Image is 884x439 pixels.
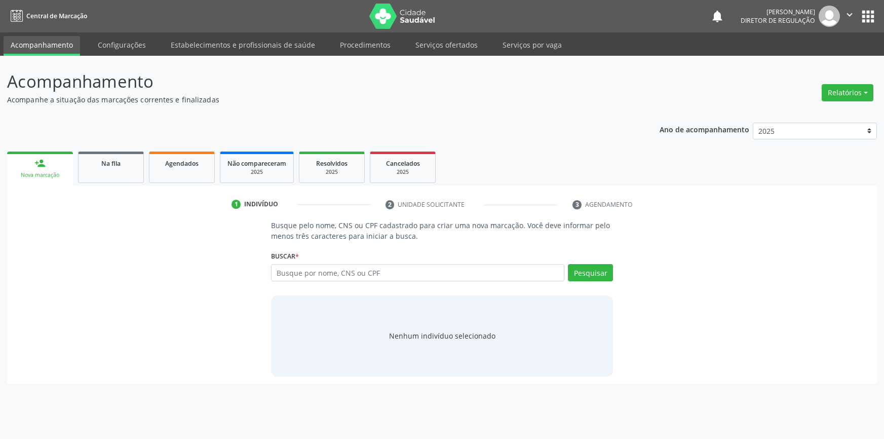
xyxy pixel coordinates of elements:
button: Relatórios [822,84,873,101]
span: Não compareceram [227,159,286,168]
input: Busque por nome, CNS ou CPF [271,264,565,281]
span: Cancelados [386,159,420,168]
div: Nenhum indivíduo selecionado [389,331,495,341]
div: 2025 [227,168,286,176]
a: Estabelecimentos e profissionais de saúde [164,36,322,54]
a: Central de Marcação [7,8,87,24]
a: Serviços por vaga [495,36,569,54]
span: Resolvidos [316,159,348,168]
a: Procedimentos [333,36,398,54]
button: notifications [710,9,724,23]
span: Central de Marcação [26,12,87,20]
button: Pesquisar [568,264,613,281]
div: [PERSON_NAME] [741,8,815,16]
div: 1 [232,200,241,209]
p: Acompanhe a situação das marcações correntes e finalizadas [7,94,616,105]
label: Buscar [271,248,299,264]
p: Busque pelo nome, CNS ou CPF cadastrado para criar uma nova marcação. Você deve informar pelo men... [271,220,613,241]
i:  [844,9,855,20]
p: Ano de acompanhamento [660,123,749,135]
div: person_add [34,158,46,169]
span: Na fila [101,159,121,168]
p: Acompanhamento [7,69,616,94]
div: 2025 [377,168,428,176]
a: Configurações [91,36,153,54]
span: Agendados [165,159,199,168]
button:  [840,6,859,27]
a: Acompanhamento [4,36,80,56]
div: Nova marcação [14,171,66,179]
span: Diretor de regulação [741,16,815,25]
img: img [819,6,840,27]
a: Serviços ofertados [408,36,485,54]
div: 2025 [306,168,357,176]
button: apps [859,8,877,25]
div: Indivíduo [244,200,278,209]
